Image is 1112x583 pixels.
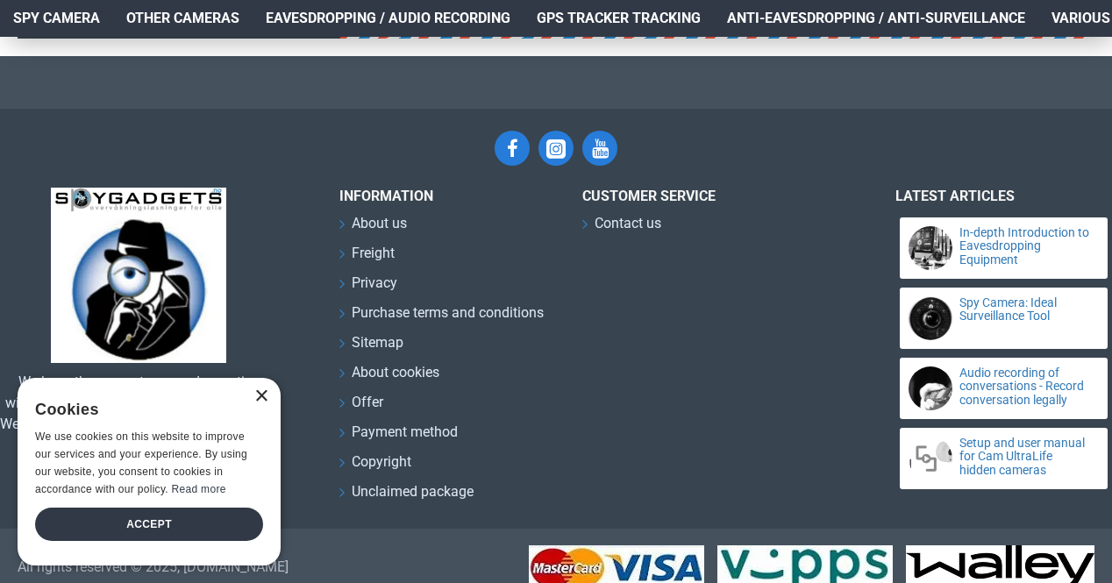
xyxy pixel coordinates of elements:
a: Sitemap [339,332,403,362]
a: Contact us [582,213,661,243]
font: Various [1051,10,1110,26]
font: Sitemap [352,334,403,351]
a: Audio recording of conversations - Record conversation legally [959,366,1092,407]
font: Spy Camera: Ideal Surveillance Tool [959,295,1057,323]
font: INFORMATION [339,188,433,204]
font: Purchase terms and conditions [352,304,544,321]
div: Close [254,390,267,403]
a: All rights reserved © 2025, [DOMAIN_NAME] [18,557,289,578]
font: Freight [352,245,395,261]
font: Anti-eavesdropping / Anti-surveillance [727,10,1025,26]
a: Spy Camera: Ideal Surveillance Tool [959,296,1092,323]
font: Offer [352,394,383,410]
font: Spy camera [13,10,100,26]
img: SpyGadgets.com [51,188,226,363]
font: About cookies [352,364,439,380]
a: About us [339,213,407,243]
font: Accept [126,518,172,530]
font: In-depth Introduction to Eavesdropping Equipment [959,225,1089,267]
font: Setup and user manual for Cam UltraLife hidden cameras [959,436,1085,477]
font: Other cameras [126,10,239,26]
font: Contact us [595,215,661,231]
a: Payment method [339,422,458,451]
a: In-depth Introduction to Eavesdropping Equipment [959,226,1092,267]
font: Privacy [352,274,397,291]
a: Privacy [339,273,397,302]
div: Accept [35,508,263,541]
font: Eavesdropping / Audio recording [266,10,510,26]
font: Payment method [352,423,458,440]
font: Read more [172,483,226,495]
font: GPS Tracker Tracking [537,10,701,26]
a: Read more, opens a new window [172,483,226,495]
font: Latest articles [895,188,1015,204]
font: We use cookies on this website to improve our services and your experience. By using our website,... [35,430,247,494]
a: Setup and user manual for Cam UltraLife hidden cameras [959,437,1092,477]
a: Unclaimed package [339,481,474,511]
font: Copyright [352,453,411,470]
font: Cookies [35,401,99,418]
font: Unclaimed package [352,483,474,500]
a: Copyright [339,451,411,481]
a: About cookies [339,362,439,392]
a: Purchase terms and conditions [339,302,544,332]
font: All rights reserved © 2025, [DOMAIN_NAME] [18,558,289,575]
font: × [254,381,269,409]
a: Offer [339,392,383,422]
font: Customer service [582,188,716,204]
font: About us [352,215,407,231]
font: Audio recording of conversations - Record conversation legally [959,366,1084,407]
a: Freight [339,243,395,273]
